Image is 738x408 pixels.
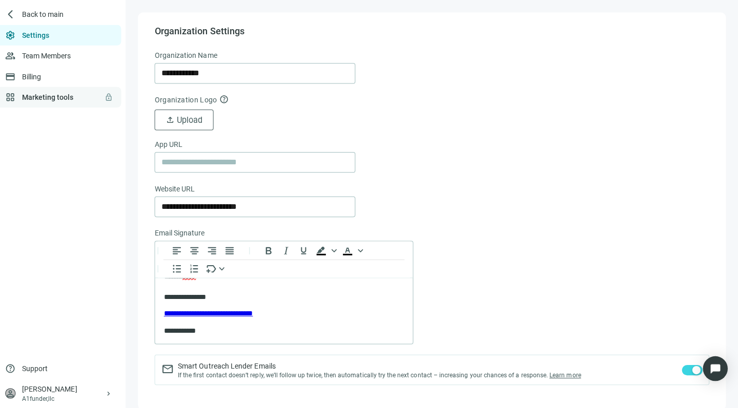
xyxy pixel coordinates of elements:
span: help [224,94,233,103]
div: A1funder,llc [29,391,111,399]
span: person [12,384,23,395]
span: keyboard_arrow_right [111,385,119,394]
span: Smart Outreach Lender Emails [183,357,582,368]
span: Support [29,360,54,370]
span: App URL [160,137,188,148]
span: arrow_back_ios_new [12,9,23,19]
a: Settings [29,31,56,39]
span: If the first contact doesn’t reply, we’ll follow up twice, then automatically try the next contac... [183,368,582,376]
button: Bold [264,242,281,254]
span: lock [111,92,119,100]
button: Insert merge tag [208,260,233,272]
button: Justify [225,242,243,254]
span: Organization Settings [160,25,249,37]
span: upload [171,114,180,123]
button: Align left [173,242,191,254]
span: mail [167,359,179,372]
a: Learn more [551,368,582,375]
span: Website URL [160,181,200,192]
span: Upload [182,114,208,124]
span: Email Signature [160,225,210,237]
div: Text color Black [342,242,368,254]
button: Italic [281,242,299,254]
div: [PERSON_NAME] [29,380,111,391]
button: Align center [191,242,208,254]
span: Back to main [29,9,70,19]
a: Billing [29,72,48,80]
span: Organization Name [160,49,222,60]
div: Background color Black [316,242,342,254]
iframe: Rich Text Area [160,275,416,340]
span: Organization Logo [160,95,222,103]
button: Bullet list [173,260,191,272]
button: Numbered list [191,260,208,272]
button: Underline [299,242,316,254]
a: Team Members [29,51,77,59]
div: Open Intercom Messenger [703,353,728,377]
button: uploadUpload [160,109,218,129]
button: Align right [208,242,225,254]
span: help [12,360,23,370]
